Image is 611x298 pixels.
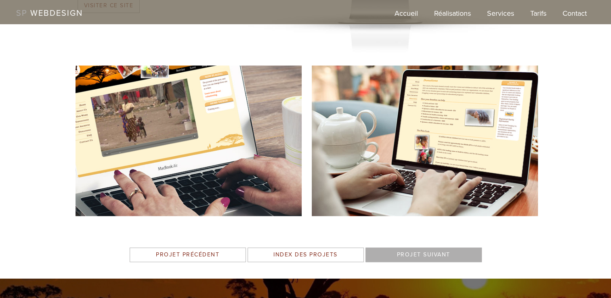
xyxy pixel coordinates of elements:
a: Accueil [395,8,418,24]
a: SP WEBDESIGN [16,8,83,18]
a: Services [487,8,514,24]
img: Africa Is Life Changing MacBook [312,65,538,216]
a: Projet Suivant [365,248,482,262]
a: Contact [563,8,587,24]
span: SP [16,8,27,18]
a: Tarifs [530,8,546,24]
img: Africa Is Life Changing MacBook Air [76,65,302,216]
a: Index des Projets [248,248,364,262]
a: Réalisations [434,8,471,24]
span: WEBDESIGN [30,8,83,18]
a: Projet Précédent [130,248,246,262]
